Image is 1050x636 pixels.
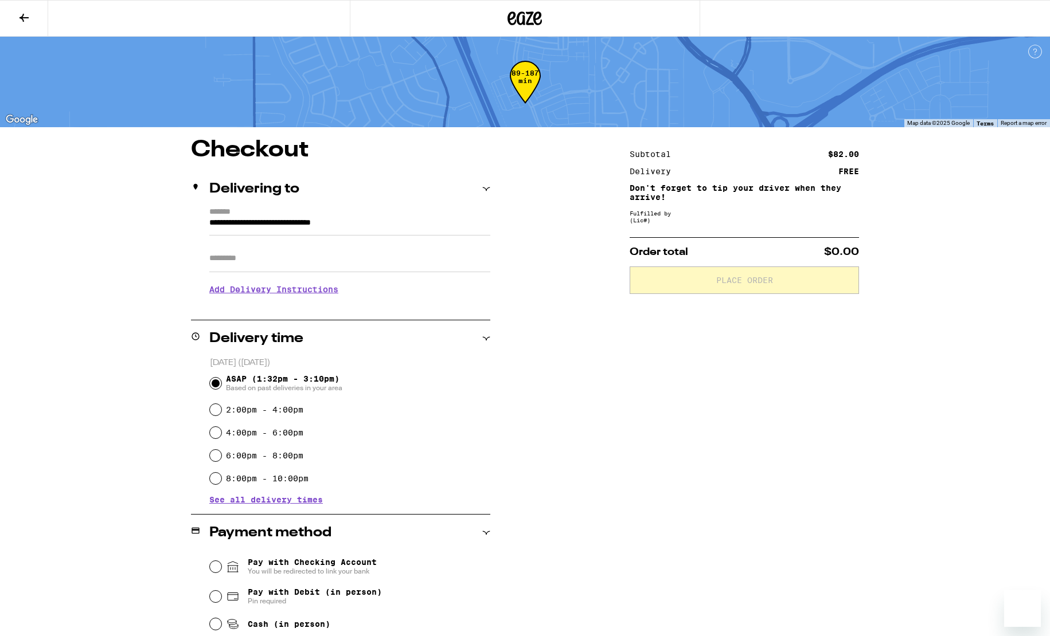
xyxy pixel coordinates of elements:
span: ASAP (1:32pm - 3:10pm) [226,374,342,392]
h3: Add Delivery Instructions [209,276,490,303]
div: Subtotal [630,150,679,158]
span: $0.00 [824,247,859,257]
h2: Delivery time [209,332,303,346]
div: FREE [838,167,859,175]
h1: Checkout [191,139,490,162]
h2: Delivering to [209,182,299,196]
span: Place Order [716,276,773,284]
p: [DATE] ([DATE]) [210,358,490,368]
label: 4:00pm - 6:00pm [226,428,303,437]
span: Pay with Debit (in person) [248,587,382,596]
label: 8:00pm - 10:00pm [226,474,309,483]
span: Pin required [248,596,382,606]
div: Fulfilled by (Lic# ) [630,210,859,223]
span: Order total [630,247,688,257]
p: We'll contact you at [PHONE_NUMBER] when we arrive [209,303,490,312]
span: Pay with Checking Account [248,558,377,576]
a: Terms [977,120,994,127]
div: Delivery [630,167,679,175]
button: See all delivery times [209,496,323,504]
button: Place Order [630,266,859,294]
iframe: Button to launch messaging window [1004,590,1041,627]
label: 2:00pm - 4:00pm [226,405,303,414]
p: Don't forget to tip your driver when they arrive! [630,183,859,202]
div: 89-187 min [510,69,541,112]
span: Based on past deliveries in your area [226,383,342,392]
a: Open this area in Google Maps (opens a new window) [3,112,41,127]
img: Google [3,112,41,127]
h2: Payment method [209,526,331,540]
div: $82.00 [828,150,859,158]
span: Map data ©2025 Google [907,120,970,126]
span: You will be redirected to link your bank [248,567,377,576]
label: 6:00pm - 8:00pm [226,451,303,460]
a: Report a map error [1001,120,1047,126]
span: Cash (in person) [248,619,330,629]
